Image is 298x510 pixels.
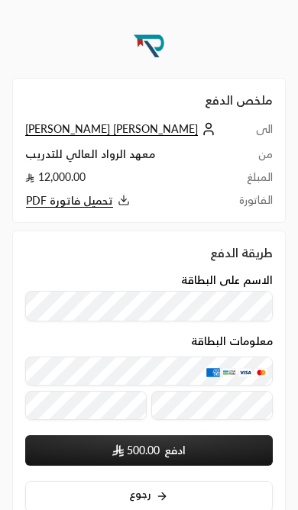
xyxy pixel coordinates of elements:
[206,368,220,377] img: AMEX
[25,391,147,420] input: تاريخ الانتهاء
[254,368,268,377] img: MasterCard
[25,122,219,135] a: [PERSON_NAME] [PERSON_NAME]
[25,244,273,262] div: طريقة الدفع
[236,121,273,147] td: الى
[128,24,170,66] img: Company Logo
[236,192,273,210] td: الفاتورة
[25,147,236,169] td: معهد الرواد العالي للتدريب
[127,443,160,458] span: 500.00
[25,357,273,386] input: بطاقة ائتمانية
[25,435,273,466] button: ادفع SAR500.00
[129,487,151,500] span: رجوع
[26,194,113,208] span: تحميل فاتورة PDF
[25,192,236,210] button: تحميل فاتورة PDF
[236,169,273,192] td: المبلغ
[25,91,273,109] h2: ملخص الدفع
[151,391,273,420] input: رمز التحقق CVC
[238,368,252,377] img: Visa
[25,169,236,192] td: 12,000.00
[181,274,273,286] label: الاسم على البطاقة
[222,368,236,377] img: MADA
[25,335,273,424] div: معلومات البطاقة
[112,444,123,457] img: SAR
[236,147,273,169] td: من
[25,274,273,321] div: الاسم على البطاقة
[191,335,273,347] legend: معلومات البطاقة
[25,122,198,136] span: [PERSON_NAME] [PERSON_NAME]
